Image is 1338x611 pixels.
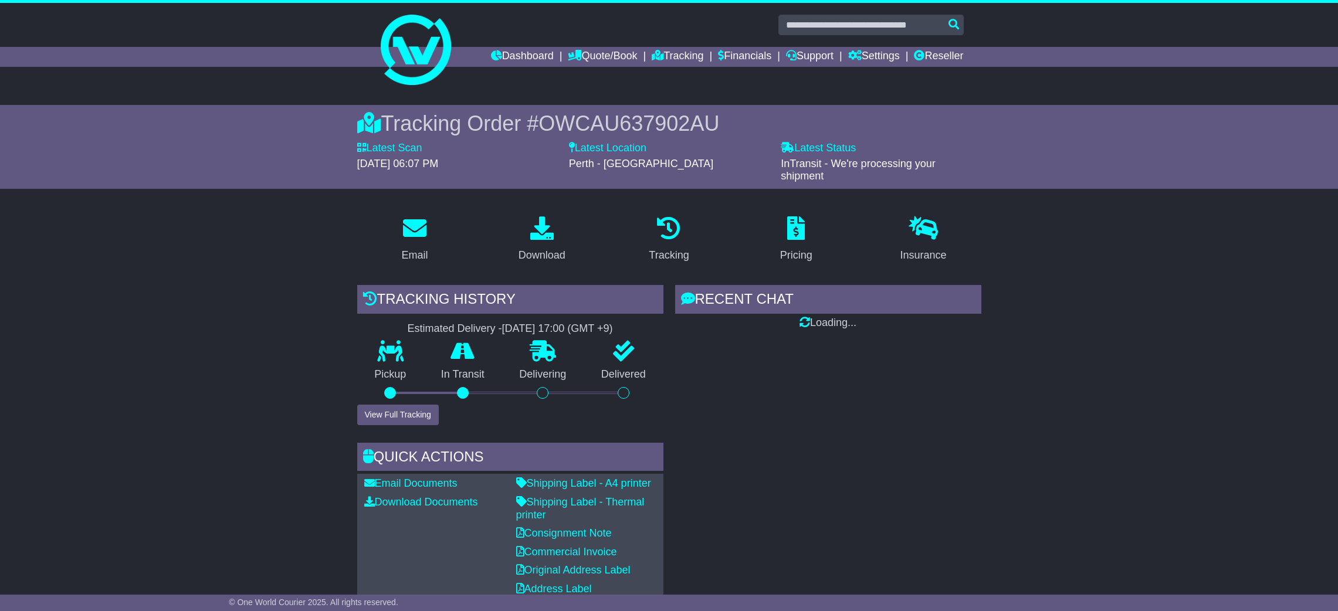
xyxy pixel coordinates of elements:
a: Shipping Label - A4 printer [516,477,651,489]
a: Dashboard [491,47,554,67]
a: Tracking [652,47,703,67]
span: Perth - [GEOGRAPHIC_DATA] [569,158,713,169]
a: Download Documents [364,496,478,508]
p: Delivering [502,368,584,381]
label: Latest Location [569,142,646,155]
p: Delivered [584,368,663,381]
div: Email [401,247,428,263]
a: Pricing [773,212,820,267]
div: Quick Actions [357,443,663,474]
button: View Full Tracking [357,405,439,425]
a: Download [511,212,573,267]
span: InTransit - We're processing your shipment [781,158,936,182]
a: Tracking [641,212,696,267]
label: Latest Status [781,142,856,155]
span: OWCAU637902AU [538,111,719,135]
div: Download [519,247,565,263]
div: Estimated Delivery - [357,323,663,335]
a: Commercial Invoice [516,546,617,558]
div: RECENT CHAT [675,285,981,317]
span: © One World Courier 2025. All rights reserved. [229,598,398,607]
a: Original Address Label [516,564,631,576]
div: Pricing [780,247,812,263]
div: Loading... [675,317,981,330]
div: Insurance [900,247,947,263]
div: [DATE] 17:00 (GMT +9) [502,323,613,335]
p: In Transit [424,368,502,381]
a: Settings [848,47,900,67]
a: Quote/Book [568,47,637,67]
div: Tracking history [357,285,663,317]
a: Email [394,212,435,267]
a: Shipping Label - Thermal printer [516,496,645,521]
a: Support [786,47,834,67]
p: Pickup [357,368,424,381]
span: [DATE] 06:07 PM [357,158,439,169]
div: Tracking Order # [357,111,981,136]
a: Insurance [893,212,954,267]
a: Consignment Note [516,527,612,539]
a: Financials [718,47,771,67]
a: Address Label [516,583,592,595]
div: Tracking [649,247,689,263]
a: Email Documents [364,477,458,489]
a: Reseller [914,47,963,67]
label: Latest Scan [357,142,422,155]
